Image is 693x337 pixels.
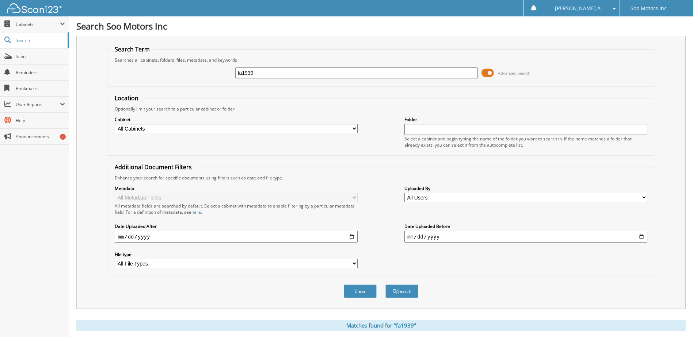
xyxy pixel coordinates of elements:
[115,231,358,243] input: start
[111,163,195,171] legend: Additional Document Filters
[60,134,66,140] div: 1
[115,203,358,215] div: All metadata fields are searched by default. Select a cabinet with metadata to enable filtering b...
[404,223,647,229] label: Date Uploaded Before
[404,116,647,123] label: Folder
[631,6,667,11] span: Soo Motors Inc
[385,284,418,298] button: Search
[191,209,201,215] a: here
[16,37,64,43] span: Search
[16,53,65,59] span: Scan
[76,320,686,331] div: Matches found for "fa1939"
[111,57,651,63] div: Searches all cabinets, folders, files, metadata, and keywords
[16,69,65,75] span: Reminders
[498,70,530,76] span: Advanced Search
[76,20,686,32] h1: Search Soo Motors Inc
[115,185,358,191] label: Metadata
[7,3,62,13] img: scan123-logo-white.svg
[111,45,153,53] legend: Search Term
[16,101,60,108] span: User Reports
[111,175,651,181] div: Enhance your search for specific documents using filters such as date and file type.
[16,21,60,27] span: Cabinets
[115,251,358,257] label: File type
[555,6,602,11] span: [PERSON_NAME] A.
[16,85,65,92] span: Bookmarks
[115,223,358,229] label: Date Uploaded After
[404,136,647,148] div: Select a cabinet and begin typing the name of the folder you want to search in. If the name match...
[111,94,142,102] legend: Location
[404,231,647,243] input: end
[344,284,377,298] button: Clear
[16,133,65,140] span: Announcements
[404,185,647,191] label: Uploaded By
[115,116,358,123] label: Cabinet
[16,117,65,124] span: Help
[111,106,651,112] div: Optionally limit your search to a particular cabinet or folder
